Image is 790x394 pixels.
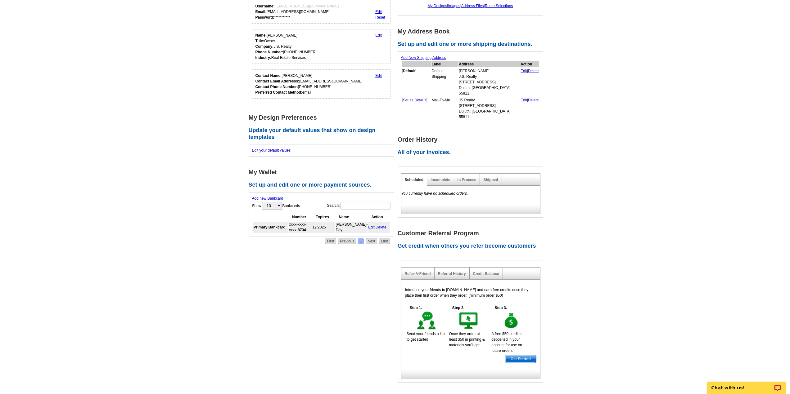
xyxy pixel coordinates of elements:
div: Your personal details. [252,29,391,64]
div: Who should we contact regarding order issues? [252,69,391,99]
a: Delete [376,225,386,229]
iframe: LiveChat chat widget [703,374,790,394]
span: Get Started [505,355,536,363]
a: My Designs [428,4,447,8]
a: Address Files [461,4,484,8]
h1: My Wallet [249,169,398,175]
strong: Username: [255,4,275,8]
select: ShowBankcards [262,202,282,210]
strong: Industry: [255,55,271,60]
td: | [368,222,390,233]
th: Label [431,61,458,67]
strong: Phone Number: [255,50,283,54]
td: | [520,97,539,120]
td: [ ] [402,97,431,120]
a: Images [448,4,460,8]
td: [ ] [402,68,431,96]
td: | [520,68,539,96]
th: Action [368,213,390,221]
span: [EMAIL_ADDRESS][DOMAIN_NAME] [276,4,339,8]
p: Introduce your friends to [DOMAIN_NAME] and earn free credits once they place their first order w... [405,287,536,298]
h1: My Design Preferences [249,114,398,121]
em: You currently have no scheduled orders. [401,191,468,196]
td: Default Shipping [431,68,458,96]
a: Get Started [505,355,536,363]
td: 12/2025 [312,222,335,233]
img: step-1.gif [416,311,437,331]
strong: 8734 [298,228,306,232]
a: Delete [528,69,539,73]
th: Name [336,213,368,221]
h5: Step 2. [449,305,467,311]
b: Primary Bankcard [254,225,286,229]
td: Mail-To-Me [431,97,458,120]
td: xxxx-xxxx-xxxx- [289,222,312,233]
label: Search: [327,201,390,210]
strong: Contact Email Addresss: [255,79,300,83]
h5: Step 1. [407,305,425,311]
a: Edit [521,98,527,102]
b: Default [403,69,416,73]
strong: Name: [255,33,267,38]
h2: Update your default values that show on design templates [249,127,398,140]
a: In Process [458,178,476,182]
a: Referral History [438,272,466,276]
a: Reset [375,15,385,20]
th: Action [520,61,539,67]
h2: Set up and edit one or more payment sources. [249,182,398,188]
a: Route Selections [485,4,513,8]
a: Next [366,238,377,244]
a: Scheduled [405,178,424,182]
span: Send your friends a link to get started [407,332,445,342]
a: Edit [375,33,382,38]
h1: Customer Referral Program [398,230,547,237]
td: [PERSON_NAME]-Day [336,222,368,233]
a: Credit Balance [473,272,499,276]
span: Once they order at least $50 in printing & materials you'll get... [449,332,485,347]
a: Refer-A-Friend [405,272,431,276]
td: [ ] [253,222,289,233]
a: Edit [521,69,527,73]
strong: Email: [255,10,267,14]
th: Number [289,213,312,221]
a: Edit [368,225,375,229]
label: Show Bankcards [252,201,300,210]
span: A free $50 credit is deposited in your account for use on future orders [491,332,522,353]
img: step-3.gif [501,311,522,331]
h1: My Address Book [398,28,547,35]
h1: Order History [398,136,547,143]
a: Add new Bankcard [252,196,283,201]
h2: Get credit when others you refer become customers [398,243,547,250]
a: Incomplete [431,178,450,182]
a: Edit [375,10,382,14]
td: [PERSON_NAME] J.S. Realty [STREET_ADDRESS] Duluth, [GEOGRAPHIC_DATA] 55811 [458,68,520,96]
strong: Preferred Contact Method: [255,90,302,95]
strong: Contact Name: [255,73,282,78]
td: JS Realty [STREET_ADDRESS] Duluth, [GEOGRAPHIC_DATA] 55811 [458,97,520,120]
a: Add New Shipping Address [401,55,446,60]
a: Last [379,238,390,244]
strong: Company: [255,44,274,49]
strong: Title: [255,39,264,43]
a: Shipped [483,178,498,182]
h2: Set up and edit one or more shipping destinations. [398,41,547,48]
img: step-2.gif [458,311,480,331]
div: [PERSON_NAME] [EMAIL_ADDRESS][DOMAIN_NAME] [PHONE_NUMBER] email [255,73,363,95]
h5: Step 3. [491,305,510,311]
strong: Password: [255,15,274,20]
th: Address [458,61,520,67]
a: Set as Default [403,98,426,102]
th: Expires [312,213,335,221]
a: First [325,238,336,244]
a: Previous [338,238,356,244]
div: [PERSON_NAME] Owner J.S. Realty [PHONE_NUMBER] Real Estate Services [255,33,317,60]
strong: Contact Phone Number: [255,85,298,89]
a: Edit [375,73,382,78]
input: Search: [341,202,390,209]
a: 1 [358,238,364,244]
a: Delete [528,98,539,102]
a: Edit your default values [252,148,291,153]
h2: All of your invoices. [398,149,547,156]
